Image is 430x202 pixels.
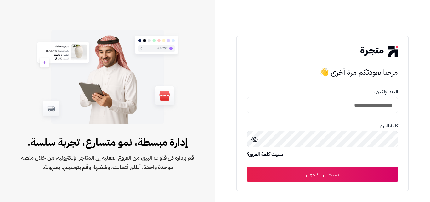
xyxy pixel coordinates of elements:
span: قم بإدارة كل قنوات البيع، من الفروع الفعلية إلى المتاجر الإلكترونية، من خلال منصة موحدة واحدة. أط... [20,153,195,172]
img: logo-2.png [360,46,398,56]
a: نسيت كلمة المرور؟ [247,150,283,159]
p: كلمة المرور [247,123,398,128]
p: البريد الإلكترونى [247,90,398,95]
h3: مرحبا بعودتكم مرة أخرى 👋 [247,66,398,79]
span: إدارة مبسطة، نمو متسارع، تجربة سلسة. [20,135,195,150]
button: تسجيل الدخول [247,167,398,182]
